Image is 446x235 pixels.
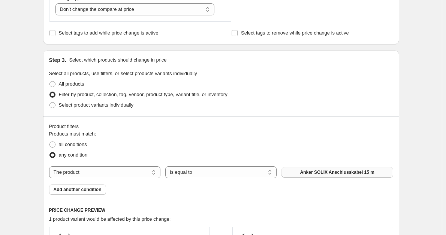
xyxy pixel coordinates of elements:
span: Select tags to add while price change is active [59,30,159,36]
h2: Step 3. [49,56,66,64]
span: Select all products, use filters, or select products variants individually [49,71,197,76]
h6: PRICE CHANGE PREVIEW [49,207,393,213]
span: Add another condition [54,187,102,193]
span: all conditions [59,142,87,147]
span: All products [59,81,84,87]
span: Select tags to remove while price change is active [241,30,349,36]
button: Add another condition [49,184,106,195]
button: Anker SOLIX Anschlusskabel 15 m [281,167,393,178]
p: Select which products should change in price [69,56,166,64]
span: Anker SOLIX Anschlusskabel 15 m [300,169,374,175]
span: Filter by product, collection, tag, vendor, product type, variant title, or inventory [59,92,227,97]
div: Product filters [49,123,393,130]
span: any condition [59,152,88,158]
span: 1 product variant would be affected by this price change: [49,216,171,222]
span: Products must match: [49,131,96,137]
span: Select product variants individually [59,102,133,108]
